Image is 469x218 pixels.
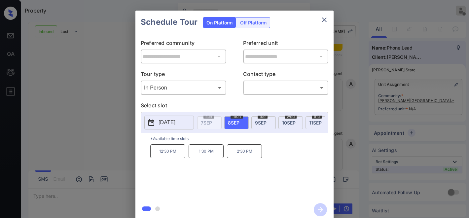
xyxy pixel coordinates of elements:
div: Off Platform [237,18,270,28]
p: *Available time slots [150,133,328,144]
h2: Schedule Tour [135,11,203,34]
span: 9 SEP [255,120,267,126]
span: 11 SEP [309,120,322,126]
p: 1:30 PM [189,144,224,158]
div: date-select [306,116,330,129]
span: thu [312,115,322,119]
p: Preferred unit [243,39,329,50]
p: Tour type [141,70,226,81]
span: mon [231,115,243,119]
span: 8 SEP [228,120,239,126]
p: [DATE] [159,119,175,127]
span: tue [258,115,268,119]
p: 12:30 PM [150,144,185,158]
p: Preferred community [141,39,226,50]
p: Select slot [141,101,328,112]
span: wed [285,115,297,119]
div: In Person [142,82,225,93]
button: [DATE] [144,116,194,129]
div: date-select [278,116,303,129]
div: On Platform [203,18,236,28]
div: date-select [224,116,249,129]
p: Contact type [243,70,329,81]
button: close [318,13,331,26]
span: 10 SEP [282,120,296,126]
p: 2:30 PM [227,144,262,158]
div: date-select [251,116,276,129]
